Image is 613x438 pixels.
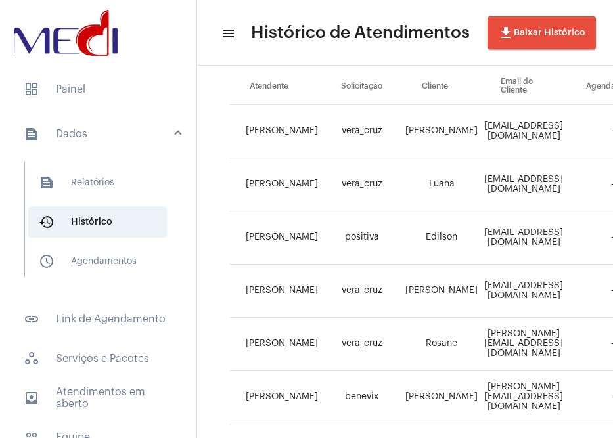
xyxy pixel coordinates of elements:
[498,28,585,37] span: Baixar Histórico
[230,105,321,158] td: [PERSON_NAME]
[345,392,378,401] span: benevix
[230,68,321,105] th: Atendente
[230,318,321,371] td: [PERSON_NAME]
[13,343,183,374] span: Serviços e Pacotes
[345,232,379,242] span: positiva
[481,318,566,371] td: [PERSON_NAME][EMAIL_ADDRESS][DOMAIN_NAME]
[488,16,596,49] button: Baixar Histórico
[402,158,481,211] td: Luana
[221,26,234,41] mat-icon: sidenav icon
[230,211,321,265] td: [PERSON_NAME]
[402,105,481,158] td: [PERSON_NAME]
[402,265,481,318] td: [PERSON_NAME]
[28,246,167,277] span: Agendamentos
[39,175,55,190] mat-icon: sidenav icon
[251,22,470,43] span: Histórico de Atendimentos
[402,211,481,265] td: Edilson
[24,311,39,327] mat-icon: sidenav icon
[402,318,481,371] td: Rosane
[24,81,39,97] span: sidenav icon
[498,25,514,41] mat-icon: file_download
[28,206,167,238] span: Histórico
[13,382,183,414] span: Atendimentos em aberto
[321,68,402,105] th: Solicitação
[402,371,481,424] td: [PERSON_NAME]
[24,351,39,366] span: sidenav icon
[8,113,196,155] mat-expansion-panel-header: sidenav iconDados
[11,7,121,59] img: d3a1b5fa-500b-b90f-5a1c-719c20e9830b.png
[8,155,196,296] div: sidenav iconDados
[230,158,321,211] td: [PERSON_NAME]
[24,126,39,142] mat-icon: sidenav icon
[342,286,382,295] span: vera_cruz
[481,211,566,265] td: [EMAIL_ADDRESS][DOMAIN_NAME]
[481,68,566,105] th: Email do Cliente
[230,371,321,424] td: [PERSON_NAME]
[481,105,566,158] td: [EMAIL_ADDRESS][DOMAIN_NAME]
[230,265,321,318] td: [PERSON_NAME]
[481,371,566,424] td: [PERSON_NAME][EMAIL_ADDRESS][DOMAIN_NAME]
[13,303,183,335] span: Link de Agendamento
[481,158,566,211] td: [EMAIL_ADDRESS][DOMAIN_NAME]
[24,390,39,406] mat-icon: sidenav icon
[28,167,167,198] span: Relatórios
[402,68,481,105] th: Cliente
[13,74,183,105] span: Painel
[342,179,382,188] span: vera_cruz
[342,339,382,348] span: vera_cruz
[342,126,382,135] span: vera_cruz
[39,253,55,269] mat-icon: sidenav icon
[24,126,175,142] mat-panel-title: Dados
[481,265,566,318] td: [EMAIL_ADDRESS][DOMAIN_NAME]
[39,214,55,230] mat-icon: sidenav icon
